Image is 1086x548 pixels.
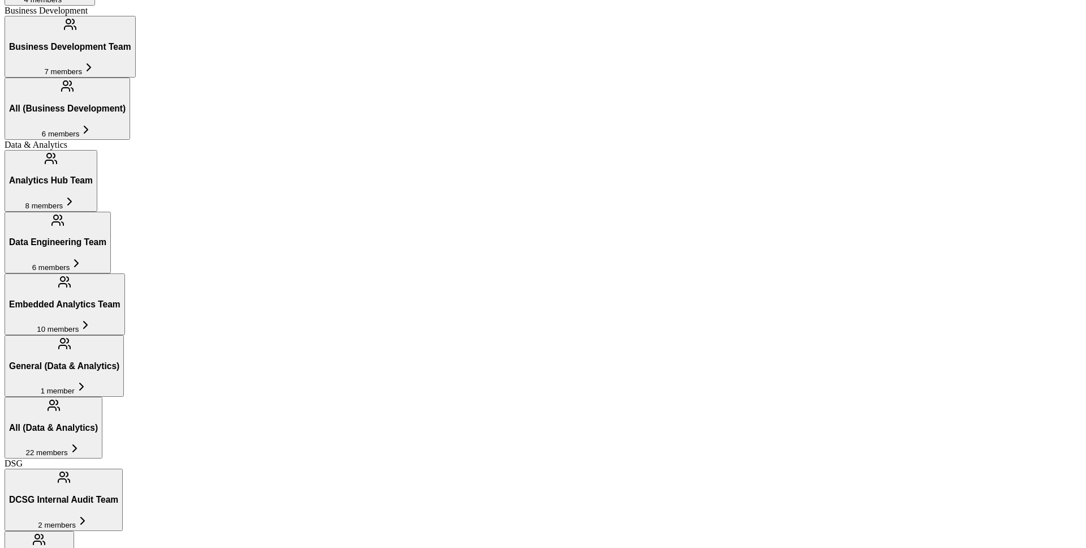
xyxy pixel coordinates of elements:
[5,273,125,335] button: Embedded Analytics Team10 members
[9,175,93,186] h3: Analytics Hub Team
[5,6,88,15] span: Business Development
[9,361,119,371] h3: General (Data & Analytics)
[38,521,76,529] span: 2 members
[41,387,75,395] span: 1 member
[9,423,98,433] h3: All (Data & Analytics)
[26,448,68,457] span: 22 members
[37,325,79,333] span: 10 members
[9,237,106,247] h3: Data Engineering Team
[5,16,136,78] button: Business Development Team7 members
[44,67,82,76] span: 7 members
[9,299,120,310] h3: Embedded Analytics Team
[25,202,63,210] span: 8 members
[5,335,124,397] button: General (Data & Analytics)1 member
[5,140,67,149] span: Data & Analytics
[5,78,130,139] button: All (Business Development)6 members
[5,397,102,459] button: All (Data & Analytics)22 members
[9,42,131,52] h3: Business Development Team
[5,469,123,530] button: DCSG Internal Audit Team2 members
[5,459,23,468] span: DSG
[5,150,97,212] button: Analytics Hub Team8 members
[9,495,118,505] h3: DCSG Internal Audit Team
[5,212,111,273] button: Data Engineering Team6 members
[42,130,80,138] span: 6 members
[9,104,126,114] h3: All (Business Development)
[32,263,70,272] span: 6 members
